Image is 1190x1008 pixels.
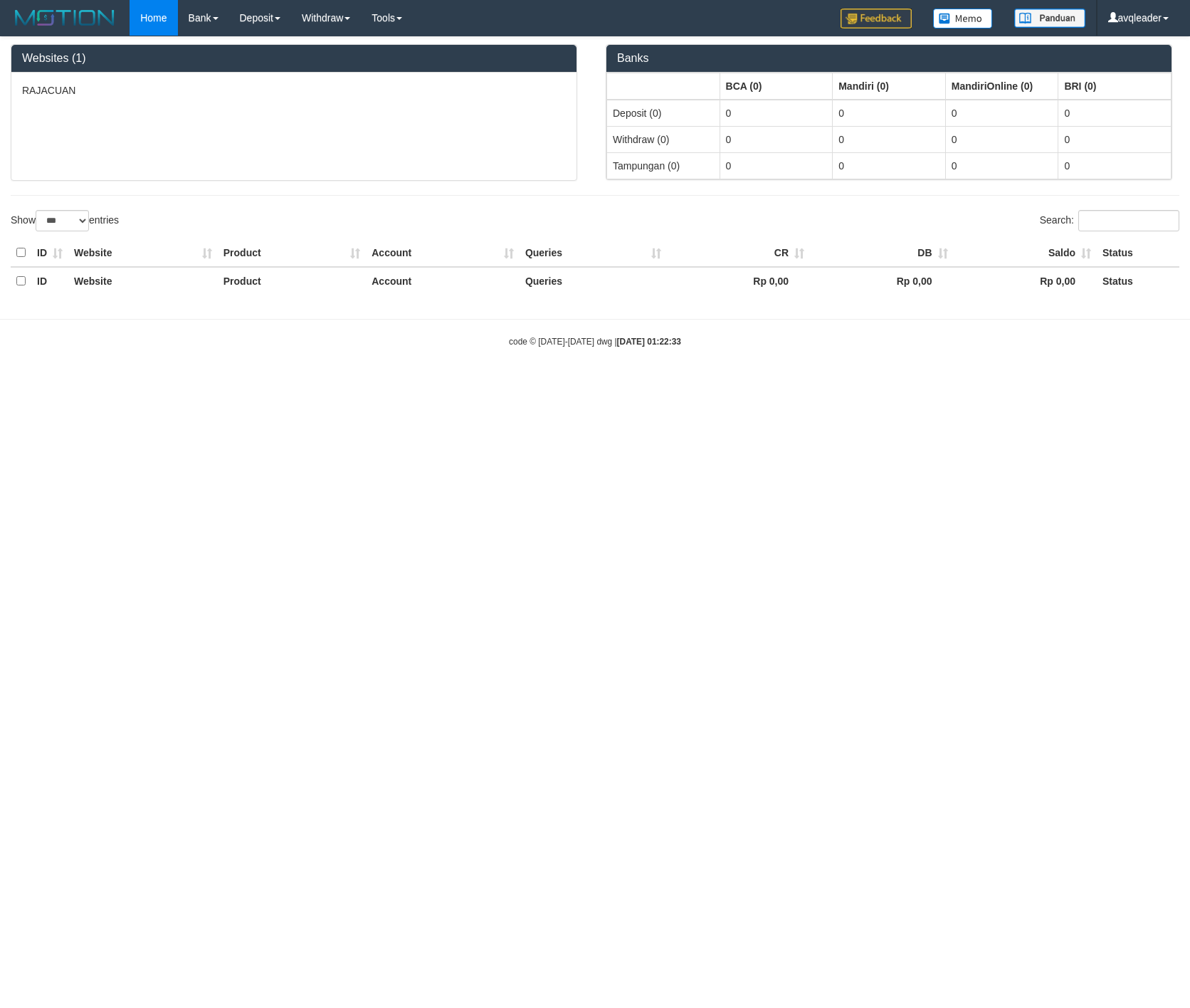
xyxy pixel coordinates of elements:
[833,73,946,100] th: Group: activate to sort column ascending
[520,239,667,267] th: Queries
[1078,210,1179,231] input: Search:
[1097,267,1179,295] th: Status
[22,83,566,98] p: RAJACUAN
[720,73,833,100] th: Group: activate to sort column ascending
[607,126,720,152] td: Withdraw (0)
[36,210,89,231] select: Showentries
[31,239,68,267] th: ID
[833,100,946,127] td: 0
[954,267,1097,295] th: Rp 0,00
[366,239,520,267] th: Account
[218,239,367,267] th: Product
[720,152,833,179] td: 0
[945,73,1058,100] th: Group: activate to sort column ascending
[945,126,1058,152] td: 0
[607,152,720,179] td: Tampungan (0)
[1058,100,1171,127] td: 0
[933,9,993,28] img: Button%20Memo.svg
[833,152,946,179] td: 0
[366,267,520,295] th: Account
[607,100,720,127] td: Deposit (0)
[1097,239,1179,267] th: Status
[720,100,833,127] td: 0
[22,52,566,65] h3: Websites (1)
[68,267,218,295] th: Website
[954,239,1097,267] th: Saldo
[945,152,1058,179] td: 0
[11,7,119,28] img: MOTION_logo.png
[31,267,68,295] th: ID
[720,126,833,152] td: 0
[1058,126,1171,152] td: 0
[11,210,119,231] label: Show entries
[218,267,367,295] th: Product
[810,267,953,295] th: Rp 0,00
[667,267,810,295] th: Rp 0,00
[810,239,953,267] th: DB
[607,73,720,100] th: Group: activate to sort column ascending
[667,239,810,267] th: CR
[1058,73,1171,100] th: Group: activate to sort column ascending
[617,52,1161,65] h3: Banks
[509,337,681,347] small: code © [DATE]-[DATE] dwg |
[945,100,1058,127] td: 0
[1014,9,1085,28] img: panduan.png
[841,9,912,28] img: Feedback.jpg
[1040,210,1179,231] label: Search:
[68,239,218,267] th: Website
[617,337,681,347] strong: [DATE] 01:22:33
[833,126,946,152] td: 0
[1058,152,1171,179] td: 0
[520,267,667,295] th: Queries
